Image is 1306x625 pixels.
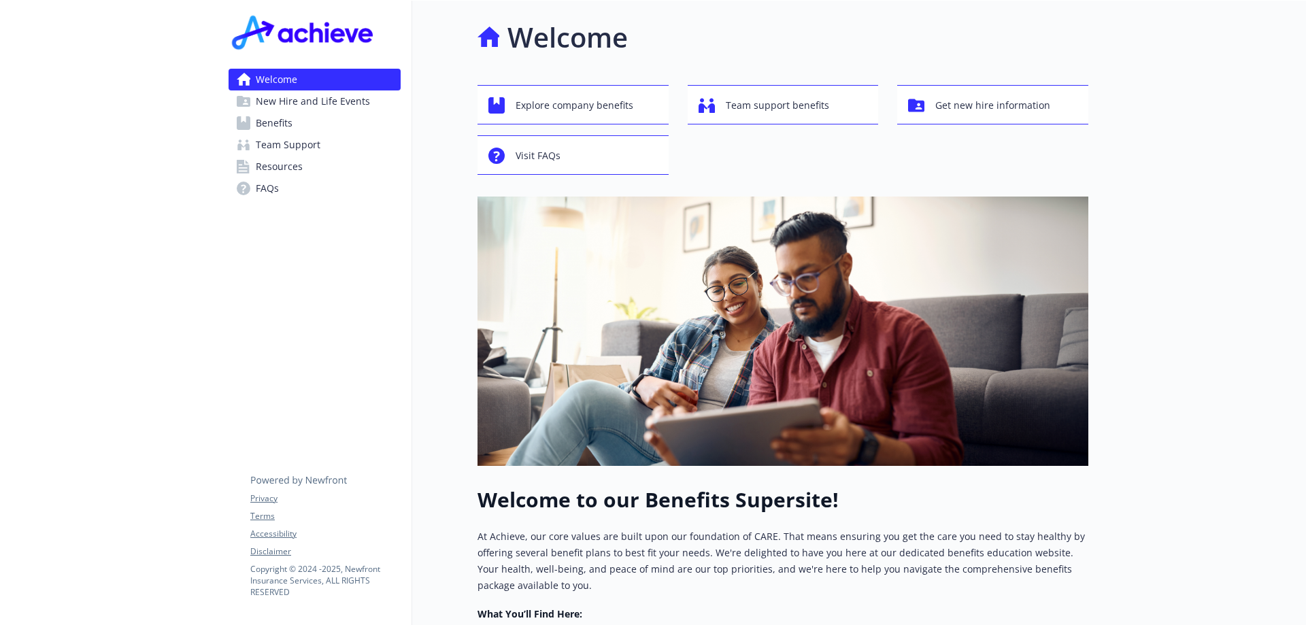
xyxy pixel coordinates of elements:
button: Get new hire information [897,85,1088,124]
a: FAQs [229,178,401,199]
span: Welcome [256,69,297,90]
span: Visit FAQs [516,143,560,169]
a: Team Support [229,134,401,156]
span: Resources [256,156,303,178]
strong: What You’ll Find Here: [478,607,582,620]
a: Benefits [229,112,401,134]
a: Privacy [250,492,400,505]
span: FAQs [256,178,279,199]
span: Team Support [256,134,320,156]
a: Disclaimer [250,545,400,558]
a: Accessibility [250,528,400,540]
span: Explore company benefits [516,92,633,118]
a: Welcome [229,69,401,90]
span: New Hire and Life Events [256,90,370,112]
h1: Welcome to our Benefits Supersite! [478,488,1088,512]
button: Explore company benefits [478,85,669,124]
a: Resources [229,156,401,178]
a: New Hire and Life Events [229,90,401,112]
p: Copyright © 2024 - 2025 , Newfront Insurance Services, ALL RIGHTS RESERVED [250,563,400,598]
p: At Achieve, our core values are built upon our foundation of CARE. That means ensuring you get th... [478,528,1088,594]
span: Benefits [256,112,292,134]
button: Visit FAQs [478,135,669,175]
h1: Welcome [507,17,628,58]
a: Terms [250,510,400,522]
button: Team support benefits [688,85,879,124]
span: Get new hire information [935,92,1050,118]
img: overview page banner [478,197,1088,466]
span: Team support benefits [726,92,829,118]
